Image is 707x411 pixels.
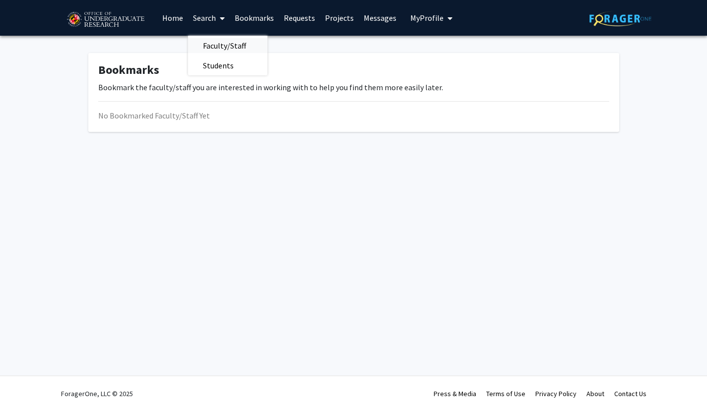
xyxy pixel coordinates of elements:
[410,13,444,23] span: My Profile
[320,0,359,35] a: Projects
[589,11,651,26] img: ForagerOne Logo
[188,38,267,53] a: Faculty/Staff
[535,389,577,398] a: Privacy Policy
[98,110,609,121] div: No Bookmarked Faculty/Staff Yet
[586,389,604,398] a: About
[434,389,476,398] a: Press & Media
[188,56,249,75] span: Students
[188,36,261,56] span: Faculty/Staff
[98,81,609,93] p: Bookmark the faculty/staff you are interested in working with to help you find them more easily l...
[188,0,230,35] a: Search
[64,7,147,32] img: University of Maryland Logo
[98,63,609,77] h1: Bookmarks
[7,366,42,404] iframe: Chat
[61,376,133,411] div: ForagerOne, LLC © 2025
[614,389,646,398] a: Contact Us
[188,58,267,73] a: Students
[157,0,188,35] a: Home
[486,389,525,398] a: Terms of Use
[230,0,279,35] a: Bookmarks
[359,0,401,35] a: Messages
[279,0,320,35] a: Requests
